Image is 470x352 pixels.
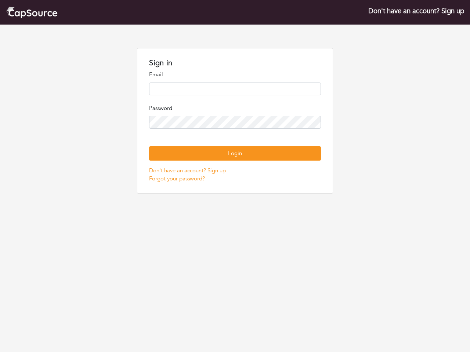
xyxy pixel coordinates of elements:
[368,6,464,16] a: Don't have an account? Sign up
[149,175,205,182] a: Forgot your password?
[6,6,58,19] img: cap_logo.png
[149,70,321,79] p: Email
[149,167,226,174] a: Don't have an account? Sign up
[149,59,321,67] h1: Sign in
[149,104,321,113] p: Password
[149,146,321,161] button: Login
